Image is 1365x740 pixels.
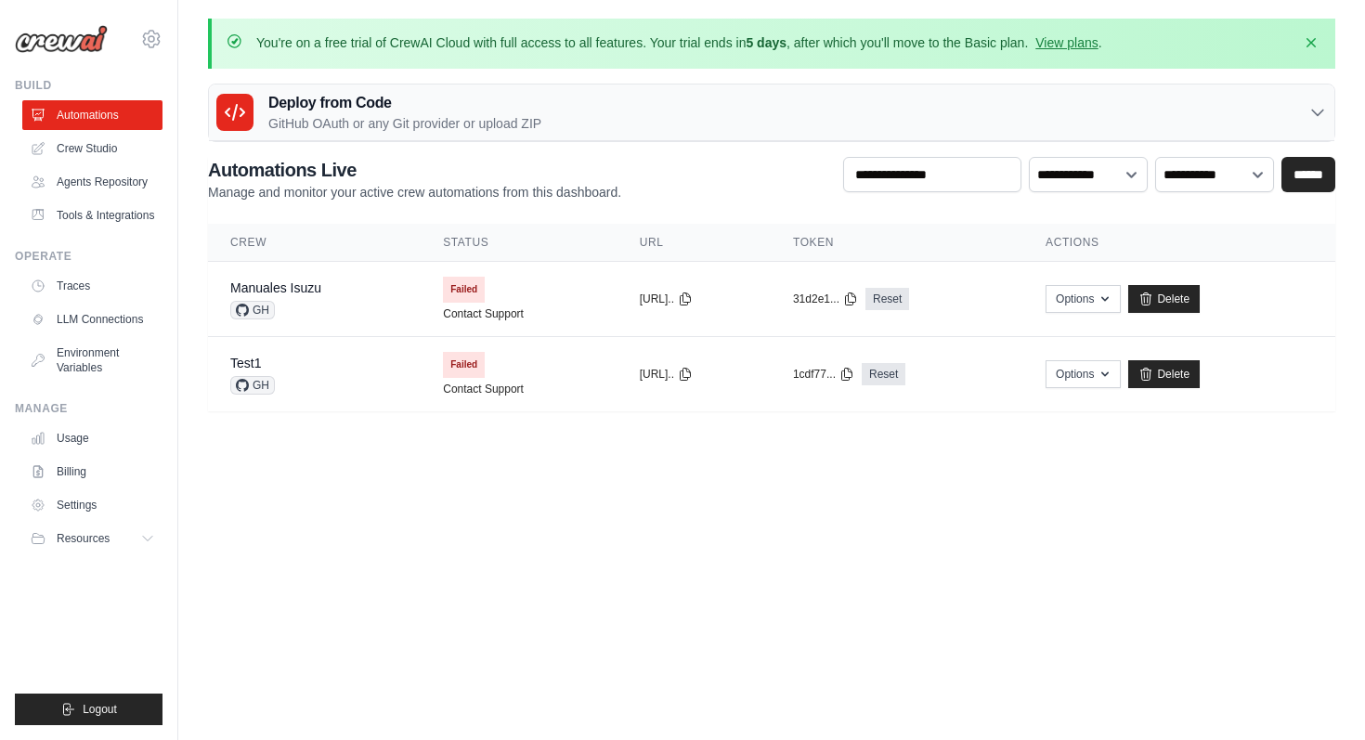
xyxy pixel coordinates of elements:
[22,100,162,130] a: Automations
[15,78,162,93] div: Build
[746,35,786,50] strong: 5 days
[230,376,275,395] span: GH
[617,224,771,262] th: URL
[268,92,541,114] h3: Deploy from Code
[1046,285,1121,313] button: Options
[15,694,162,725] button: Logout
[57,531,110,546] span: Resources
[22,524,162,553] button: Resources
[793,367,854,382] button: 1cdf77...
[1035,35,1098,50] a: View plans
[1128,285,1200,313] a: Delete
[22,271,162,301] a: Traces
[771,224,1023,262] th: Token
[1128,360,1200,388] a: Delete
[22,423,162,453] a: Usage
[256,33,1102,52] p: You're on a free trial of CrewAI Cloud with full access to all features. Your trial ends in , aft...
[15,25,108,53] img: Logo
[865,288,909,310] a: Reset
[15,249,162,264] div: Operate
[15,401,162,416] div: Manage
[443,277,485,303] span: Failed
[22,457,162,487] a: Billing
[208,157,621,183] h2: Automations Live
[208,183,621,201] p: Manage and monitor your active crew automations from this dashboard.
[1046,360,1121,388] button: Options
[22,134,162,163] a: Crew Studio
[793,292,858,306] button: 31d2e1...
[83,702,117,717] span: Logout
[22,305,162,334] a: LLM Connections
[22,338,162,383] a: Environment Variables
[230,280,321,295] a: Manuales Isuzu
[1023,224,1335,262] th: Actions
[22,490,162,520] a: Settings
[443,306,524,321] a: Contact Support
[22,201,162,230] a: Tools & Integrations
[862,363,905,385] a: Reset
[208,224,421,262] th: Crew
[22,167,162,197] a: Agents Repository
[421,224,617,262] th: Status
[443,382,524,396] a: Contact Support
[230,356,261,370] a: Test1
[230,301,275,319] span: GH
[268,114,541,133] p: GitHub OAuth or any Git provider or upload ZIP
[443,352,485,378] span: Failed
